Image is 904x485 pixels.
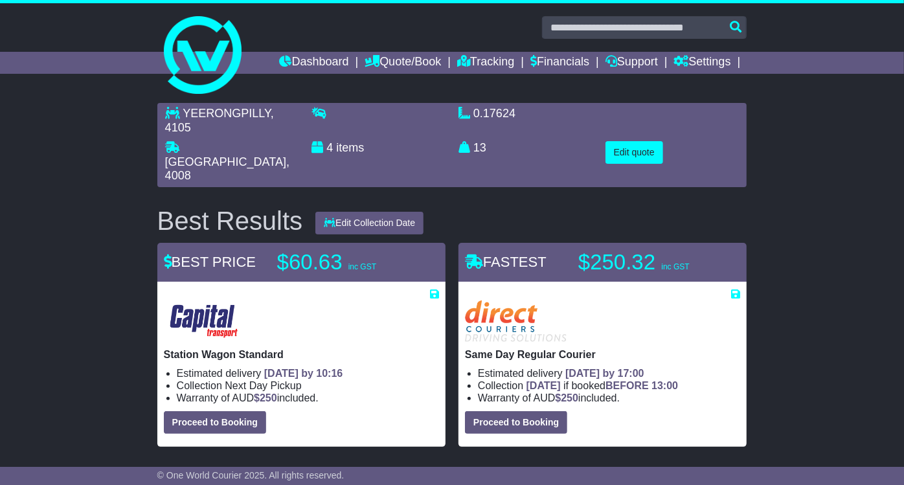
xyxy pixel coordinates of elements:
span: BEST PRICE [164,254,256,270]
p: Same Day Regular Courier [465,348,740,361]
span: 4 [326,141,333,154]
span: items [336,141,364,154]
span: inc GST [348,262,376,271]
a: Tracking [457,52,514,74]
span: [GEOGRAPHIC_DATA] [165,155,286,168]
span: Next Day Pickup [225,380,301,391]
span: 250 [561,392,578,403]
span: $ [254,392,277,403]
span: FASTEST [465,254,547,270]
span: , 4105 [165,107,274,134]
li: Collection [478,379,740,392]
a: Support [605,52,658,74]
span: [DATE] by 10:16 [264,368,343,379]
p: $60.63 [277,249,439,275]
li: Warranty of AUD included. [478,392,740,404]
button: Edit quote [605,141,663,164]
span: 13 [473,141,486,154]
span: inc GST [661,262,689,271]
span: if booked [526,380,678,391]
button: Proceed to Booking [465,411,567,434]
li: Warranty of AUD included. [177,392,439,404]
span: , 4008 [165,155,289,183]
span: © One World Courier 2025. All rights reserved. [157,470,345,480]
li: Estimated delivery [177,367,439,379]
span: 250 [260,392,277,403]
div: Best Results [151,207,310,235]
span: 13:00 [651,380,678,391]
img: Direct: Same Day Regular Courier [465,300,567,342]
span: YEERONGPILLY [183,107,270,120]
button: Proceed to Booking [164,411,266,434]
img: CapitalTransport: Station Wagon Standard [164,300,245,342]
span: 0.17624 [473,107,515,120]
button: Edit Collection Date [315,212,424,234]
p: Station Wagon Standard [164,348,439,361]
span: [DATE] by 17:00 [565,368,644,379]
a: Settings [674,52,731,74]
li: Collection [177,379,439,392]
a: Financials [530,52,589,74]
span: BEFORE [605,380,649,391]
span: [DATE] [526,380,561,391]
span: $ [555,392,578,403]
a: Quote/Book [365,52,441,74]
p: $250.32 [578,249,740,275]
li: Estimated delivery [478,367,740,379]
a: Dashboard [279,52,348,74]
